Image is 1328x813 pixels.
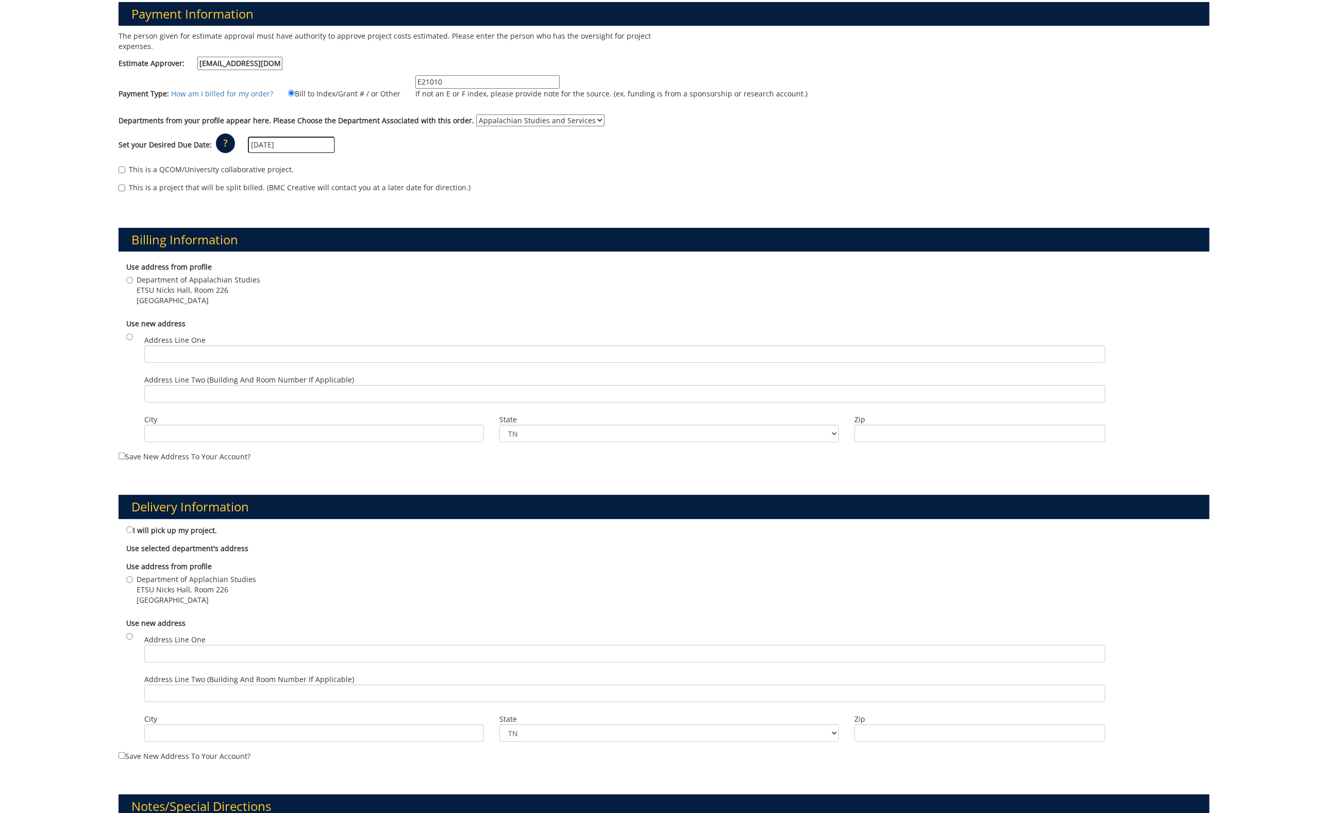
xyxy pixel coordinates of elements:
[144,714,484,724] label: City
[144,335,1105,363] label: Address Line One
[137,295,260,306] span: [GEOGRAPHIC_DATA]
[288,90,295,96] input: Bill to Index/Grant # / or Other
[197,57,282,70] input: Estimate Approver:
[126,524,217,536] label: I will pick up my project.
[144,685,1105,702] input: Address Line Two (Building and Room Number if applicable)
[854,414,1105,425] label: Zip
[126,319,186,328] b: Use new address
[144,414,484,425] label: City
[499,714,839,724] label: State
[499,414,839,425] label: State
[171,89,273,98] a: How am I billed for my order?
[144,375,1105,403] label: Address Line Two (Building and Room Number if applicable)
[119,185,125,191] input: This is a project that will be split billed. (BMC Creative will contact you at a later date for d...
[126,277,133,284] input: Department of Appalachian Studies ETSU Nicks Hall, Room 226 [GEOGRAPHIC_DATA]
[144,425,484,442] input: City
[119,140,212,150] label: Set your Desired Due Date:
[144,635,1105,662] label: Address Line One
[126,561,212,571] b: Use address from profile
[144,385,1105,403] input: Address Line Two (Building and Room Number if applicable)
[275,88,400,99] label: Bill to Index/Grant # / or Other
[137,585,256,595] span: ETSU Nicks Hall, Room 226
[854,714,1105,724] label: Zip
[216,134,235,153] p: ?
[119,752,125,759] input: Save new address to your account?
[119,182,470,193] label: This is a project that will be split billed. (BMC Creative will contact you at a later date for d...
[126,262,212,272] b: Use address from profile
[144,645,1105,662] input: Address Line One
[415,75,560,89] input: If not an E or F index, please provide note for the source. (ex. funding is from a sponsorship or...
[248,137,335,153] input: MM/DD/YYYY
[126,618,186,628] b: Use new address
[119,115,474,126] label: Departments from your profile appear here. Please Choose the Department Associated with this order.
[126,543,248,553] b: Use selected department's address
[137,595,256,605] span: [GEOGRAPHIC_DATA]
[144,724,484,742] input: City
[119,167,125,173] input: This is a QCOM/University collaborative project.
[854,425,1105,442] input: Zip
[119,2,1210,26] h3: Payment Information
[119,495,1210,519] h3: Delivery Information
[126,526,133,533] input: I will pick up my project.
[126,576,133,583] input: Department of Applachian Studies ETSU Nicks Hall, Room 226 [GEOGRAPHIC_DATA]
[119,453,125,459] input: Save new address to your account?
[144,674,1105,702] label: Address Line Two (Building and Room Number if applicable)
[137,285,260,295] span: ETSU Nicks Hall, Room 226
[119,31,657,52] p: The person given for estimate approval must have authority to approve project costs estimated. Pl...
[119,164,294,175] label: This is a QCOM/University collaborative project.
[137,275,260,285] span: Department of Appalachian Studies
[119,89,169,99] label: Payment Type:
[144,345,1105,363] input: Address Line One
[119,57,282,70] label: Estimate Approver:
[854,724,1105,742] input: Zip
[137,574,256,585] span: Department of Applachian Studies
[119,228,1210,252] h3: Billing Information
[415,89,808,99] p: If not an E or F index, please provide note for the source. (ex. funding is from a sponsorship or...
